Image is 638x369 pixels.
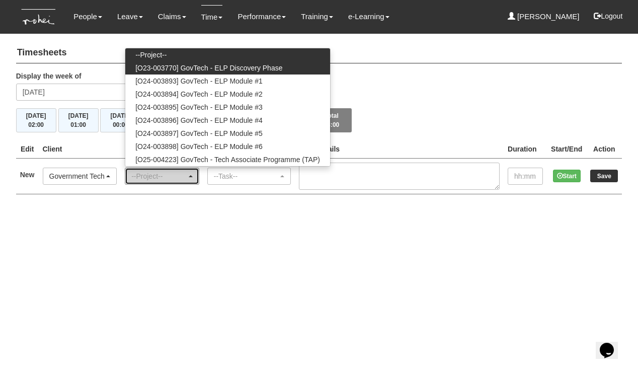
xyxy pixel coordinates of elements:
[16,71,82,81] label: Display the week of
[295,140,504,159] th: Task Details
[596,329,628,359] iframe: chat widget
[311,108,352,132] button: Total03:00
[301,5,333,28] a: Training
[131,171,187,181] div: --Project--
[16,140,39,159] th: Edit
[135,76,263,86] span: [O24-003893] GovTech - ELP Module #1
[113,121,128,128] span: 00:00
[125,168,199,185] button: --Project--
[508,5,580,28] a: [PERSON_NAME]
[73,5,102,28] a: People
[135,102,263,112] span: [O24-003895] GovTech - ELP Module #3
[207,168,291,185] button: --Task--
[70,121,86,128] span: 01:00
[547,140,586,159] th: Start/End
[135,63,282,73] span: [O23-003770] GovTech - ELP Discovery Phase
[237,5,286,28] a: Performance
[135,155,320,165] span: [O25-004223] GovTech - Tech Associate Programme (TAP)
[201,5,223,29] a: Time
[158,5,186,28] a: Claims
[135,128,263,138] span: [O24-003897] GovTech - ELP Module #5
[553,170,581,182] button: Start
[214,171,279,181] div: --Task--
[590,170,618,182] input: Save
[348,5,389,28] a: e-Learning
[324,121,340,128] span: 03:00
[135,141,263,152] span: [O24-003898] GovTech - ELP Module #6
[117,5,143,28] a: Leave
[49,171,105,181] div: Government Technology Agency (GovTech)
[58,108,99,132] button: [DATE]01:00
[43,168,117,185] button: Government Technology Agency (GovTech)
[121,140,203,159] th: Project
[135,50,167,60] span: --Project--
[16,108,56,132] button: [DATE]02:00
[28,121,44,128] span: 02:00
[20,170,35,180] label: New
[504,140,547,159] th: Duration
[135,89,263,99] span: [O24-003894] GovTech - ELP Module #2
[16,43,622,63] h4: Timesheets
[39,140,121,159] th: Client
[135,115,263,125] span: [O24-003896] GovTech - ELP Module #4
[508,168,543,185] input: hh:mm
[100,108,140,132] button: [DATE]00:00
[586,140,622,159] th: Action
[587,4,629,28] button: Logout
[16,108,622,132] div: Timesheet Week Summary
